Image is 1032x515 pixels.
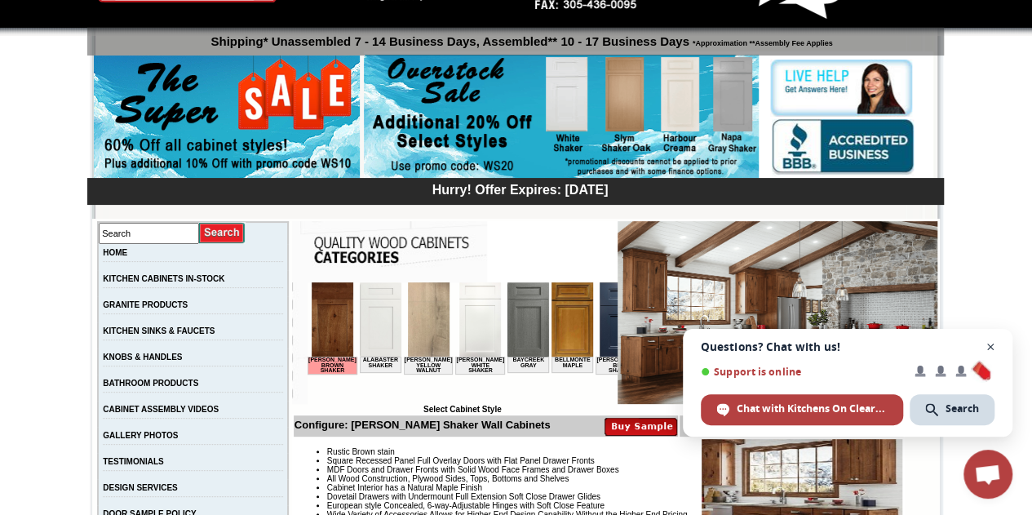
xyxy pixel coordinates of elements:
li: European style Concealed, 6-way-Adjustable Hinges with Soft Close Feature [327,501,902,510]
a: Open chat [963,450,1012,499]
b: Select Cabinet Style [423,405,502,414]
img: Waldron Brown Shaker [618,221,937,404]
a: GALLERY PHOTOS [103,431,178,440]
span: *Approximation **Assembly Fee Applies [689,35,833,47]
li: Cabinet Interior has a Natural Maple Finish [327,483,902,492]
a: CABINET ASSEMBLY VIDEOS [103,405,219,414]
li: Rustic Brown stain [327,447,902,456]
li: Square Recessed Panel Full Overlay Doors with Flat Panel Drawer Fronts [327,456,902,465]
td: [PERSON_NAME] Blue Shaker [288,74,338,92]
a: KNOBS & HANDLES [103,353,182,362]
input: Submit [199,222,246,244]
span: Chat with Kitchens On Clearance [701,394,903,425]
a: GRANITE PRODUCTS [103,300,188,309]
a: KITCHEN SINKS & FAUCETS [103,326,215,335]
div: Hurry! Offer Expires: [DATE] [95,180,944,198]
iframe: Browser incompatible [308,282,618,405]
li: All Wood Construction, Plywood Sides, Tops, Bottoms and Shelves [327,474,902,483]
li: MDF Doors and Drawer Fronts with Solid Wood Face Frames and Drawer Boxes [327,465,902,474]
li: Dovetail Drawers with Undermount Full Extension Soft Close Drawer Glides [327,492,902,501]
span: Search [946,402,979,416]
span: Support is online [701,366,903,378]
a: HOME [103,248,127,257]
span: Search [910,394,994,425]
a: TESTIMONIALS [103,457,163,466]
p: Shipping* Unassembled 7 - 14 Business Days, Assembled** 10 - 17 Business Days [95,27,944,48]
span: Questions? Chat with us! [701,340,994,353]
a: DESIGN SERVICES [103,483,178,492]
a: KITCHEN CABINETS IN-STOCK [103,274,224,283]
b: Configure: [PERSON_NAME] Shaker Wall Cabinets [295,419,551,431]
span: Chat with Kitchens On Clearance [737,402,888,416]
a: BATHROOM PRODUCTS [103,379,198,388]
